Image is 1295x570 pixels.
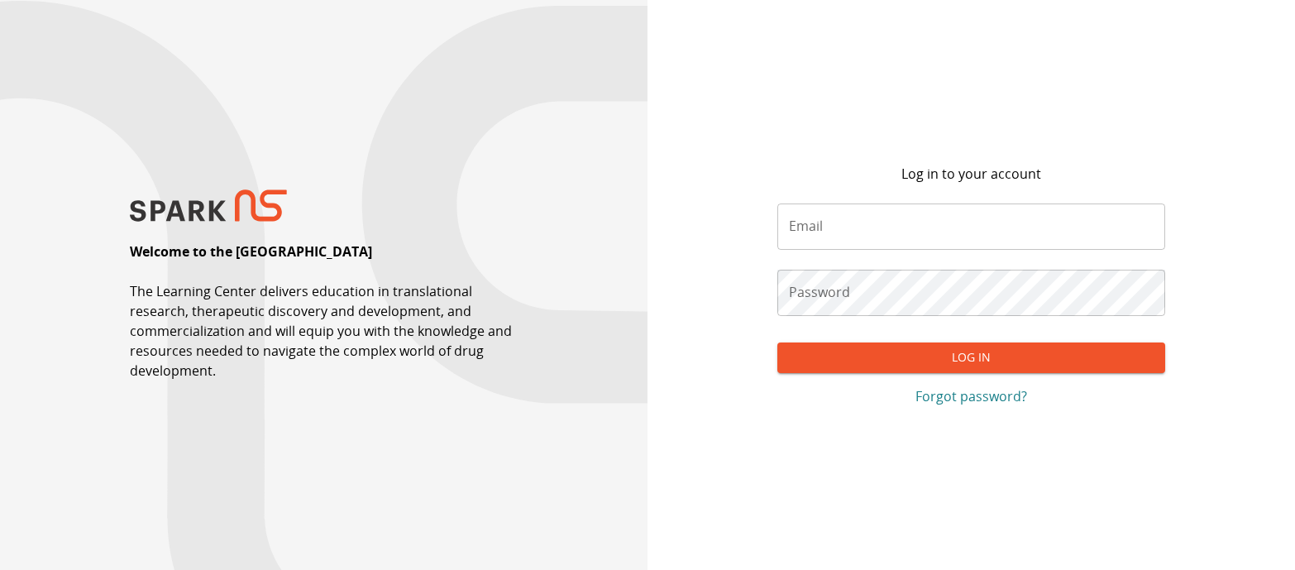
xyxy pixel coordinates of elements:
a: Forgot password? [777,386,1166,406]
p: Welcome to the [GEOGRAPHIC_DATA] [130,242,372,261]
p: The Learning Center delivers education in translational research, therapeutic discovery and devel... [130,281,518,381]
img: SPARK NS [130,189,287,222]
p: Log in to your account [901,164,1041,184]
button: Log In [777,342,1166,373]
